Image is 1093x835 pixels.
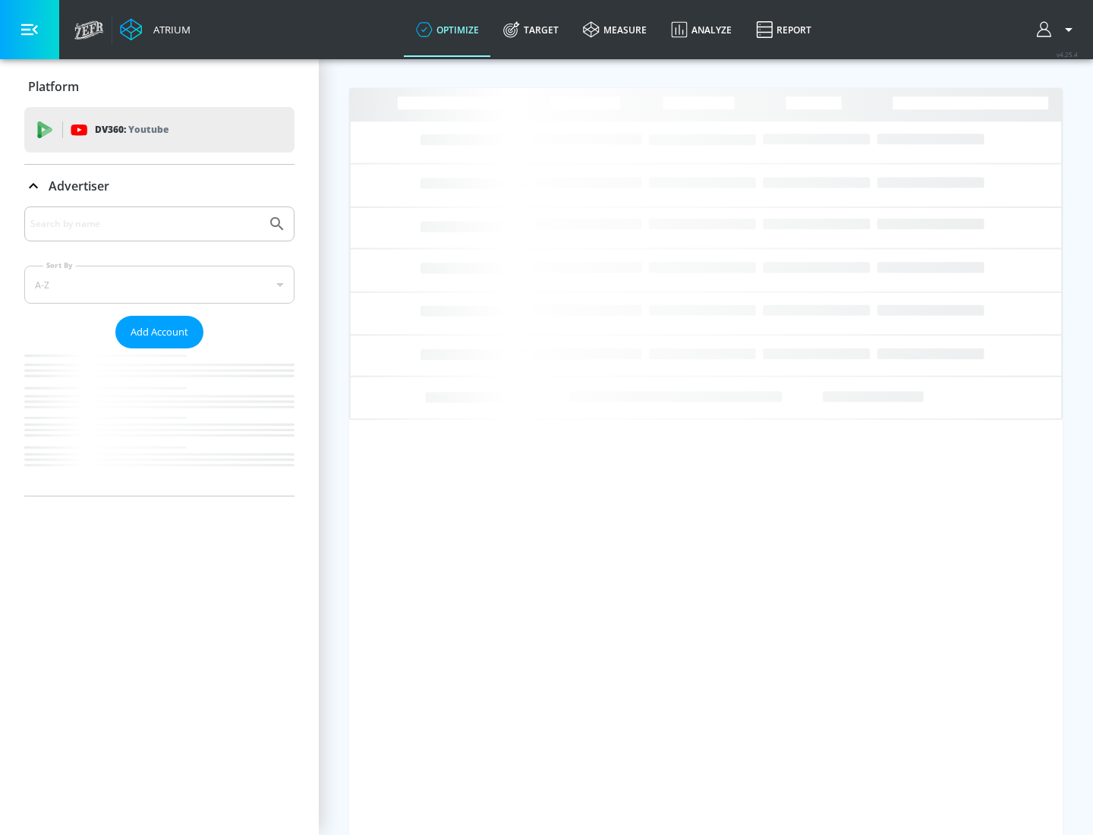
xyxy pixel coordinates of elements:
p: DV360: [95,121,169,138]
div: DV360: Youtube [24,107,295,153]
p: Youtube [128,121,169,137]
p: Advertiser [49,178,109,194]
input: Search by name [30,214,260,234]
span: v 4.25.4 [1057,50,1078,58]
a: Target [491,2,571,57]
div: A-Z [24,266,295,304]
div: Atrium [147,23,191,36]
a: Analyze [659,2,744,57]
button: Add Account [115,316,203,348]
label: Sort By [43,260,76,270]
p: Platform [28,78,79,95]
a: Atrium [120,18,191,41]
a: optimize [404,2,491,57]
div: Advertiser [24,206,295,496]
a: Report [744,2,824,57]
div: Platform [24,65,295,108]
a: measure [571,2,659,57]
div: Advertiser [24,165,295,207]
span: Add Account [131,323,188,341]
nav: list of Advertiser [24,348,295,496]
